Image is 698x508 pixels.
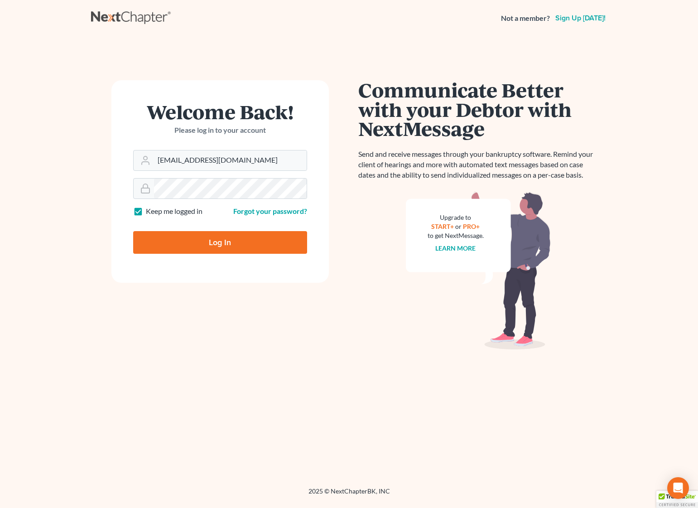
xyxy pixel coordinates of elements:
[501,13,550,24] strong: Not a member?
[463,223,480,230] a: PRO+
[554,15,607,22] a: Sign up [DATE]!
[133,125,307,135] p: Please log in to your account
[233,207,307,215] a: Forgot your password?
[428,231,484,240] div: to get NextMessage.
[146,206,202,217] label: Keep me logged in
[656,491,698,508] div: TrustedSite Certified
[455,223,462,230] span: or
[154,150,307,170] input: Email Address
[431,223,454,230] a: START+
[406,191,551,350] img: nextmessage_bg-59042aed3d76b12b5cd301f8e5b87938c9018125f34e5fa2b7a6b67550977c72.svg
[358,149,598,180] p: Send and receive messages through your bankruptcy software. Remind your client of hearings and mo...
[133,231,307,254] input: Log In
[133,102,307,121] h1: Welcome Back!
[667,477,689,499] div: Open Intercom Messenger
[435,244,476,252] a: Learn more
[91,487,607,503] div: 2025 © NextChapterBK, INC
[428,213,484,222] div: Upgrade to
[358,80,598,138] h1: Communicate Better with your Debtor with NextMessage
